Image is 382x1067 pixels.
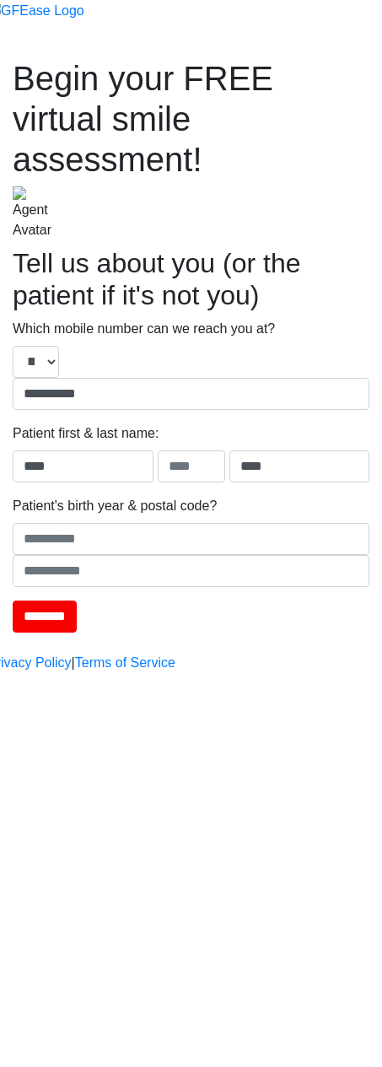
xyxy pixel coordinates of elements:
img: Agent Avatar [13,186,51,240]
h2: Tell us about you (or the patient if it's not you) [13,247,369,312]
label: Patient's birth year & postal code? [13,496,217,516]
label: Which mobile number can we reach you at? [13,319,275,339]
a: | [72,653,75,673]
label: Patient first & last name: [13,423,159,444]
h1: Begin your FREE virtual smile assessment! [13,58,369,180]
a: Terms of Service [75,653,175,673]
